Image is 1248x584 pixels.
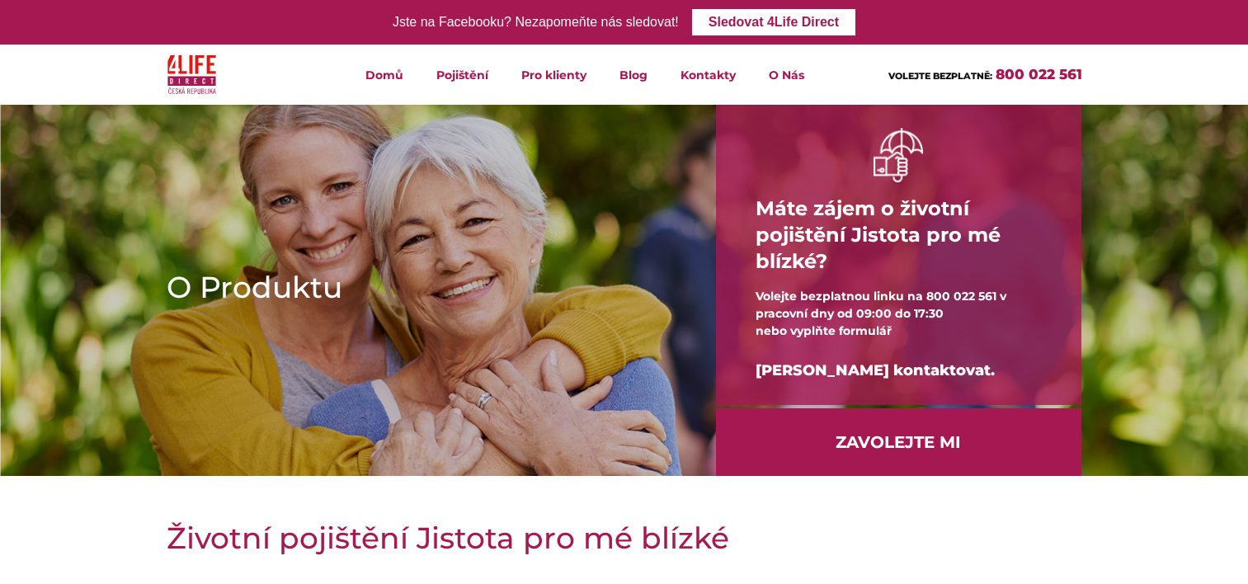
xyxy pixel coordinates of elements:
h1: O Produktu [167,266,663,308]
img: 4Life Direct Česká republika logo [167,51,217,98]
a: Blog [603,45,664,105]
div: Jste na Facebooku? Nezapomeňte nás sledovat! [393,11,679,35]
span: VOLEJTE BEZPLATNĚ: [888,70,992,82]
div: [PERSON_NAME] kontaktovat. [756,340,1042,402]
span: Volejte bezplatnou linku na 800 022 561 v pracovní dny od 09:00 do 17:30 nebo vyplňte formulář [756,289,1006,338]
img: ruka držící deštník bilá ikona [874,128,923,181]
a: 800 022 561 [996,66,1082,82]
a: ZAVOLEJTE MI [716,408,1081,476]
a: Domů [349,45,420,105]
h1: Životní pojištění Jistota pro mé blízké [167,517,1082,558]
h4: Máte zájem o životní pojištění Jistota pro mé blízké? [756,182,1042,288]
a: Sledovat 4Life Direct [692,9,855,35]
a: Kontakty [664,45,752,105]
